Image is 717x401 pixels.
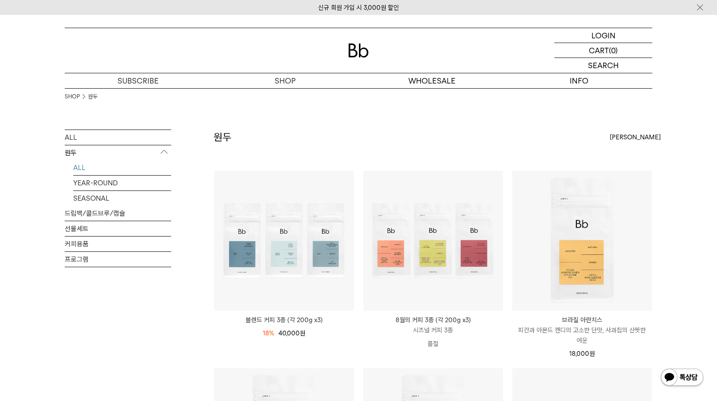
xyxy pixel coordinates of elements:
h2: 원두 [214,130,232,144]
img: 카카오톡 채널 1:1 채팅 버튼 [660,368,704,388]
a: ALL [65,130,171,145]
a: ALL [73,160,171,175]
p: LOGIN [591,28,616,43]
a: 커피용품 [65,237,171,251]
a: 신규 회원 가입 시 3,000원 할인 [318,4,399,12]
p: 피칸과 아몬드 캔디의 고소한 단맛, 사과칩의 산뜻한 여운 [512,325,652,346]
span: 40,000 [278,329,305,337]
a: SUBSCRIBE [65,73,212,88]
img: 블렌드 커피 3종 (각 200g x3) [214,171,354,311]
img: 브라질 아란치스 [512,171,652,311]
img: 8월의 커피 3종 (각 200g x3) [363,171,503,311]
p: 원두 [65,145,171,161]
a: 원두 [88,92,98,101]
p: (0) [609,43,618,58]
span: 원 [589,350,595,358]
a: SHOP [212,73,358,88]
a: 드립백/콜드브루/캡슐 [65,206,171,221]
a: 선물세트 [65,221,171,236]
span: [PERSON_NAME] [610,132,661,142]
p: CART [589,43,609,58]
span: 원 [300,329,305,337]
p: 브라질 아란치스 [512,315,652,325]
p: SEARCH [588,58,619,73]
a: SEASONAL [73,191,171,206]
a: 브라질 아란치스 피칸과 아몬드 캔디의 고소한 단맛, 사과칩의 산뜻한 여운 [512,315,652,346]
a: LOGIN [554,28,652,43]
a: YEAR-ROUND [73,176,171,190]
a: SHOP [65,92,80,101]
img: 로고 [348,43,369,58]
div: 18% [263,328,274,338]
a: 8월의 커피 3종 (각 200g x3) 시즈널 커피 3종 [363,315,503,335]
a: 블렌드 커피 3종 (각 200g x3) [214,315,354,325]
p: 8월의 커피 3종 (각 200g x3) [363,315,503,325]
span: 18,000 [569,350,595,358]
p: INFO [505,73,652,88]
a: 프로그램 [65,252,171,267]
p: 시즈널 커피 3종 [363,325,503,335]
p: 품절 [363,335,503,352]
a: CART (0) [554,43,652,58]
p: WHOLESALE [358,73,505,88]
